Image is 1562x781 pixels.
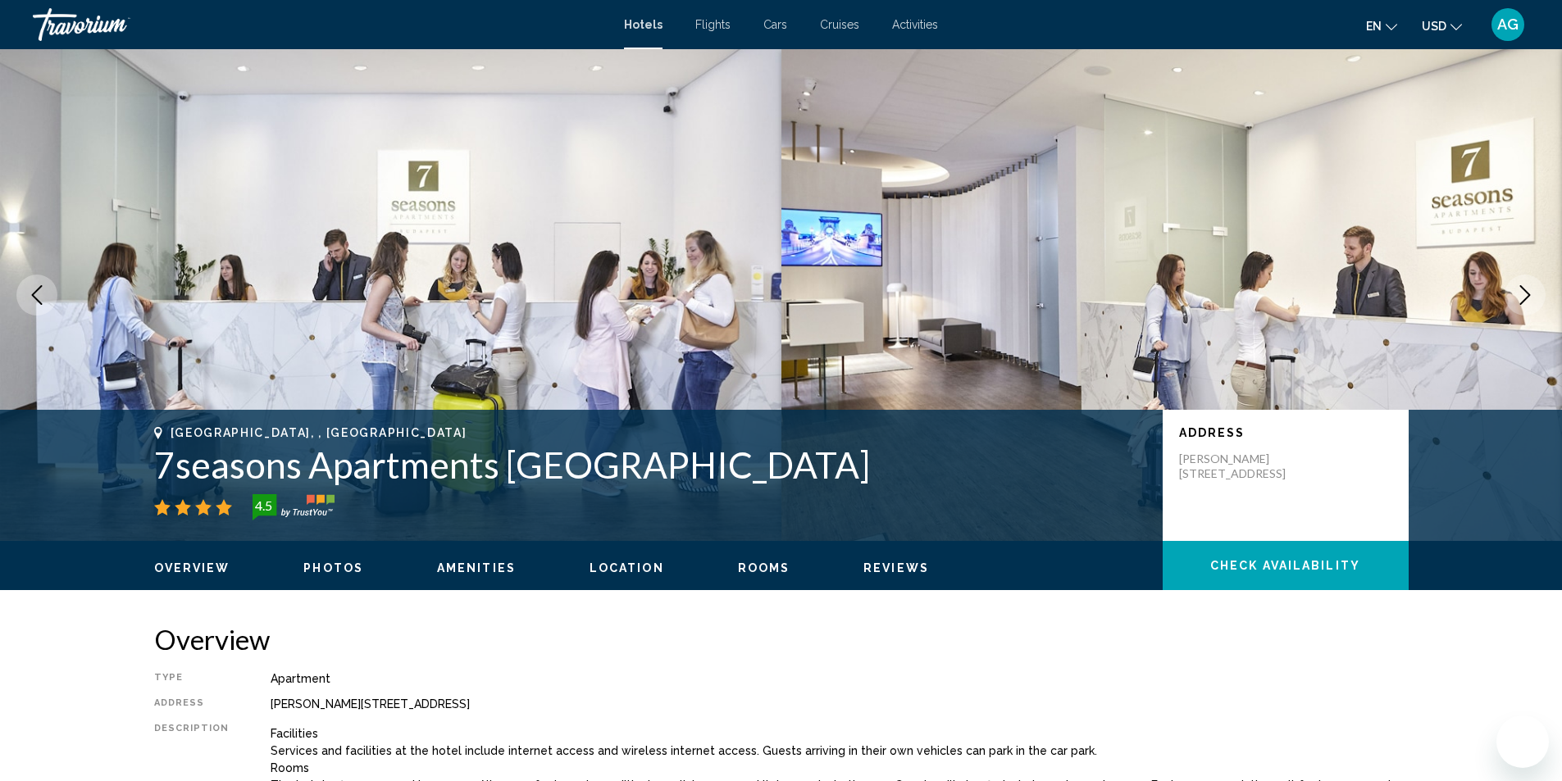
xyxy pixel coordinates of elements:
[695,18,731,31] a: Flights
[738,561,790,575] button: Rooms
[154,672,230,685] div: Type
[763,18,787,31] a: Cars
[1210,560,1360,573] span: Check Availability
[892,18,938,31] a: Activities
[33,8,608,41] a: Travorium
[1366,14,1397,38] button: Change language
[154,443,1146,486] h1: 7seasons Apartments [GEOGRAPHIC_DATA]
[154,697,230,711] div: Address
[154,561,230,574] span: Overview
[1179,426,1392,439] p: Address
[1497,16,1519,33] span: AG
[1505,275,1546,316] button: Next image
[271,697,1409,711] div: [PERSON_NAME][STREET_ADDRESS]
[16,275,57,316] button: Previous image
[590,561,664,575] button: Location
[437,561,516,575] button: Amenities
[271,727,1409,740] p: Facilities
[1163,541,1409,590] button: Check Availability
[154,561,230,575] button: Overview
[624,18,663,31] a: Hotels
[1366,20,1382,33] span: en
[437,561,516,574] span: Amenities
[253,494,335,520] img: trustyou-badge-hor.svg
[863,561,929,574] span: Reviews
[590,561,664,574] span: Location
[248,496,280,515] div: 4.5
[154,623,1409,656] h2: Overview
[1179,452,1310,481] p: [PERSON_NAME][STREET_ADDRESS]
[303,561,363,574] span: Photos
[863,561,929,575] button: Reviews
[1422,14,1462,38] button: Change currency
[271,744,1409,757] p: Services and facilities at the hotel include internet access and wireless internet access. Guests...
[1422,20,1446,33] span: USD
[738,561,790,574] span: Rooms
[820,18,859,31] a: Cruises
[1487,7,1529,42] button: User Menu
[303,561,363,575] button: Photos
[271,761,1409,774] p: Rooms
[271,672,1409,685] div: Apartment
[171,426,467,439] span: [GEOGRAPHIC_DATA], , [GEOGRAPHIC_DATA]
[1496,715,1549,768] iframe: לחצן לפתיחת חלון הודעות הטקסט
